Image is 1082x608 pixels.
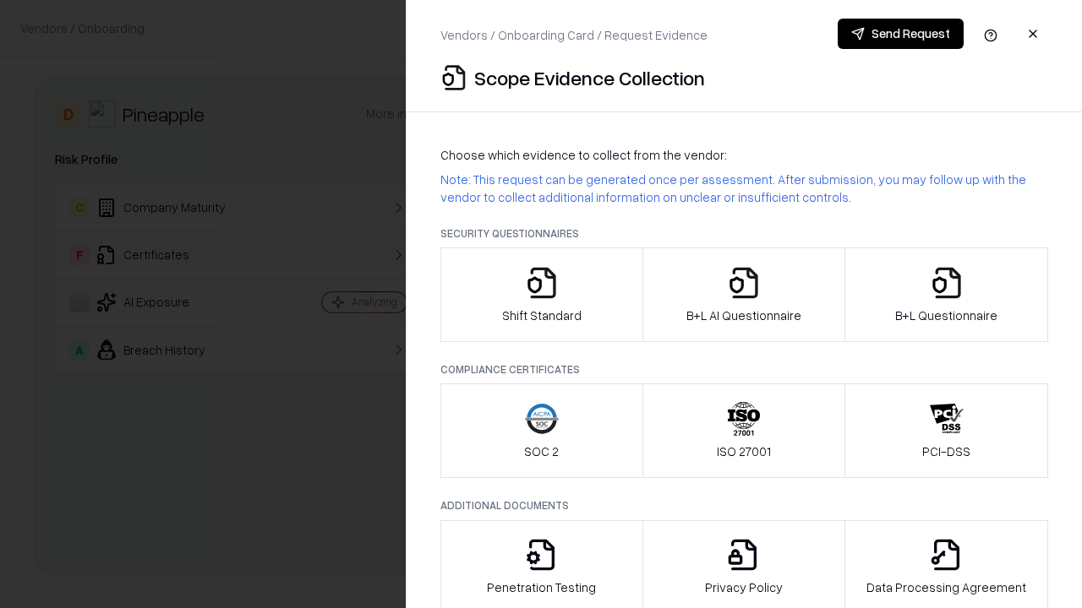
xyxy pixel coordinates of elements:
button: B+L Questionnaire [844,247,1048,342]
p: B+L AI Questionnaire [686,307,801,324]
p: B+L Questionnaire [895,307,997,324]
p: Privacy Policy [705,578,783,596]
p: Data Processing Agreement [866,578,1026,596]
p: ISO 27001 [717,442,771,460]
button: SOC 2 [440,383,643,478]
p: PCI-DSS [922,442,970,460]
p: Note: This request can be generated once per assessment. After submission, you may follow up with... [440,171,1048,206]
button: PCI-DSS [844,383,1048,478]
button: Shift Standard [440,247,643,342]
p: Shift Standard [502,307,582,324]
p: Security Questionnaires [440,226,1048,241]
p: SOC 2 [524,442,559,460]
p: Penetration Testing [487,578,596,596]
button: ISO 27001 [642,383,846,478]
p: Compliance Certificates [440,362,1048,377]
p: Additional Documents [440,498,1048,513]
p: Vendors / Onboarding Card / Request Evidence [440,26,708,44]
button: Send Request [838,19,964,49]
p: Choose which evidence to collect from the vendor: [440,146,1048,164]
button: B+L AI Questionnaire [642,247,846,342]
p: Scope Evidence Collection [474,64,705,91]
